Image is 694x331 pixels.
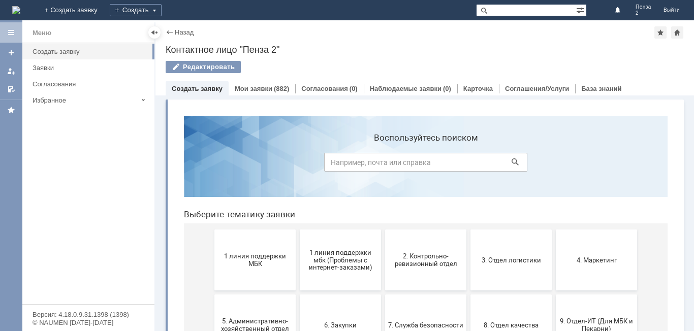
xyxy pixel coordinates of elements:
[42,210,117,225] span: 5. Административно-хозяйственный отдел
[33,311,144,318] div: Версия: 4.18.0.9.31.1398 (1398)
[383,278,458,286] span: Финансовый отдел
[383,148,458,156] span: 4. Маркетинг
[148,25,352,35] label: Воспользуйтесь поиском
[172,85,223,92] a: Создать заявку
[39,252,120,313] button: Бухгалтерия (для мбк)
[212,213,288,221] span: 7. Служба безопасности
[235,85,272,92] a: Мои заявки
[298,213,373,221] span: 8. Отдел качества
[370,85,441,92] a: Наблюдаемые заявки
[301,85,348,92] a: Согласования
[636,10,651,16] span: 2
[33,48,148,55] div: Создать заявку
[380,187,461,248] button: 9. Отдел-ИТ (Для МБК и Пекарни)
[671,26,683,39] div: Сделать домашней страницей
[212,275,288,290] span: Отдел-ИТ (Битрикс24 и CRM)
[636,4,651,10] span: Пенза
[39,122,120,183] button: 1 линия поддержки МБК
[298,148,373,156] span: 3. Отдел логистики
[3,45,19,61] a: Создать заявку
[28,60,152,76] a: Заявки
[8,102,492,112] header: Выберите тематику заявки
[12,6,20,14] img: logo
[28,76,152,92] a: Согласования
[380,122,461,183] button: 4. Маркетинг
[581,85,621,92] a: База знаний
[42,145,117,160] span: 1 линия поддержки МБК
[39,187,120,248] button: 5. Административно-хозяйственный отдел
[110,4,162,16] div: Создать
[124,187,205,248] button: 6. Закупки
[212,145,288,160] span: 2. Контрольно-ревизионный отдел
[124,252,205,313] button: Отдел ИТ (1С)
[33,64,148,72] div: Заявки
[295,252,376,313] button: Отдел-ИТ (Офис)
[443,85,451,92] div: (0)
[12,6,20,14] a: Перейти на домашнюю страницу
[576,5,586,14] span: Расширенный поиск
[463,85,493,92] a: Карточка
[127,278,202,286] span: Отдел ИТ (1С)
[654,26,667,39] div: Добавить в избранное
[383,210,458,225] span: 9. Отдел-ИТ (Для МБК и Пекарни)
[127,213,202,221] span: 6. Закупки
[274,85,289,92] div: (882)
[28,44,152,59] a: Создать заявку
[380,252,461,313] button: Финансовый отдел
[175,28,194,36] a: Назад
[127,141,202,163] span: 1 линия поддержки мбк (Проблемы с интернет-заказами)
[3,63,19,79] a: Мои заявки
[148,45,352,64] input: Например, почта или справка
[3,81,19,97] a: Мои согласования
[148,26,161,39] div: Скрыть меню
[209,252,291,313] button: Отдел-ИТ (Битрикс24 и CRM)
[350,85,358,92] div: (0)
[33,27,51,39] div: Меню
[298,278,373,286] span: Отдел-ИТ (Офис)
[295,187,376,248] button: 8. Отдел качества
[124,122,205,183] button: 1 линия поддержки мбк (Проблемы с интернет-заказами)
[42,278,117,286] span: Бухгалтерия (для мбк)
[33,96,137,104] div: Избранное
[33,319,144,326] div: © NAUMEN [DATE]-[DATE]
[295,122,376,183] button: 3. Отдел логистики
[209,122,291,183] button: 2. Контрольно-ревизионный отдел
[209,187,291,248] button: 7. Служба безопасности
[505,85,569,92] a: Соглашения/Услуги
[33,80,148,88] div: Согласования
[166,45,684,55] div: Контактное лицо "Пенза 2"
